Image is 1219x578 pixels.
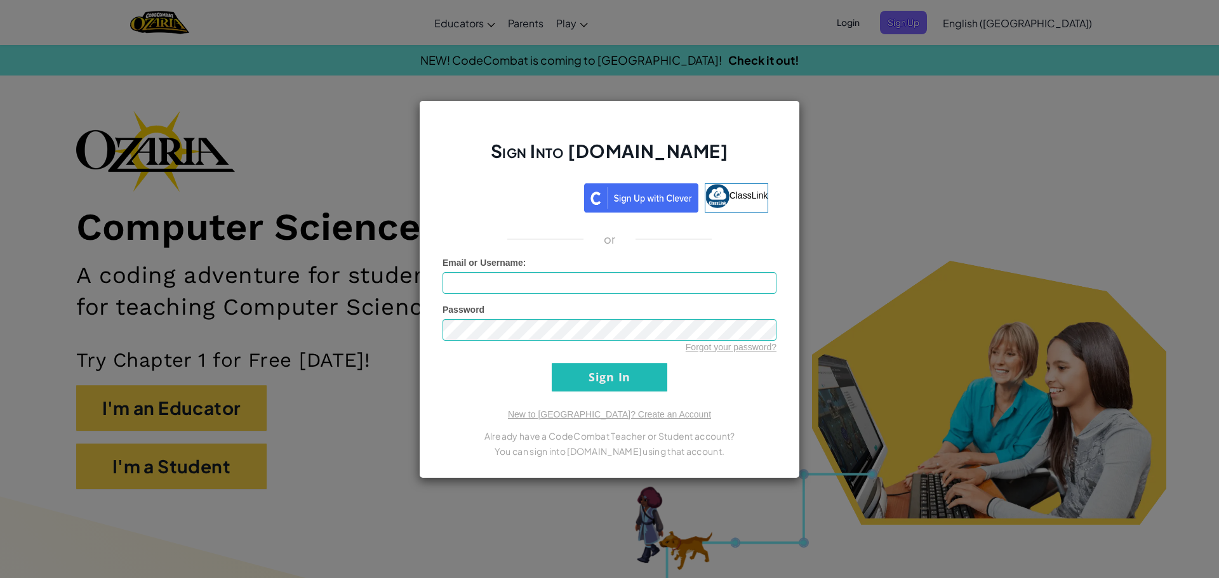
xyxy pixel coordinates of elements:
[443,428,776,443] p: Already have a CodeCombat Teacher or Student account?
[686,342,776,352] a: Forgot your password?
[604,232,616,247] p: or
[443,443,776,459] p: You can sign into [DOMAIN_NAME] using that account.
[443,256,526,269] label: :
[552,363,667,391] input: Sign In
[729,190,768,200] span: ClassLink
[443,305,484,315] span: Password
[705,184,729,208] img: classlink-logo-small.png
[443,139,776,176] h2: Sign Into [DOMAIN_NAME]
[443,258,523,268] span: Email or Username
[584,183,698,213] img: clever_sso_button@2x.png
[444,182,584,210] iframe: Sign in with Google Button
[508,409,711,419] a: New to [GEOGRAPHIC_DATA]? Create an Account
